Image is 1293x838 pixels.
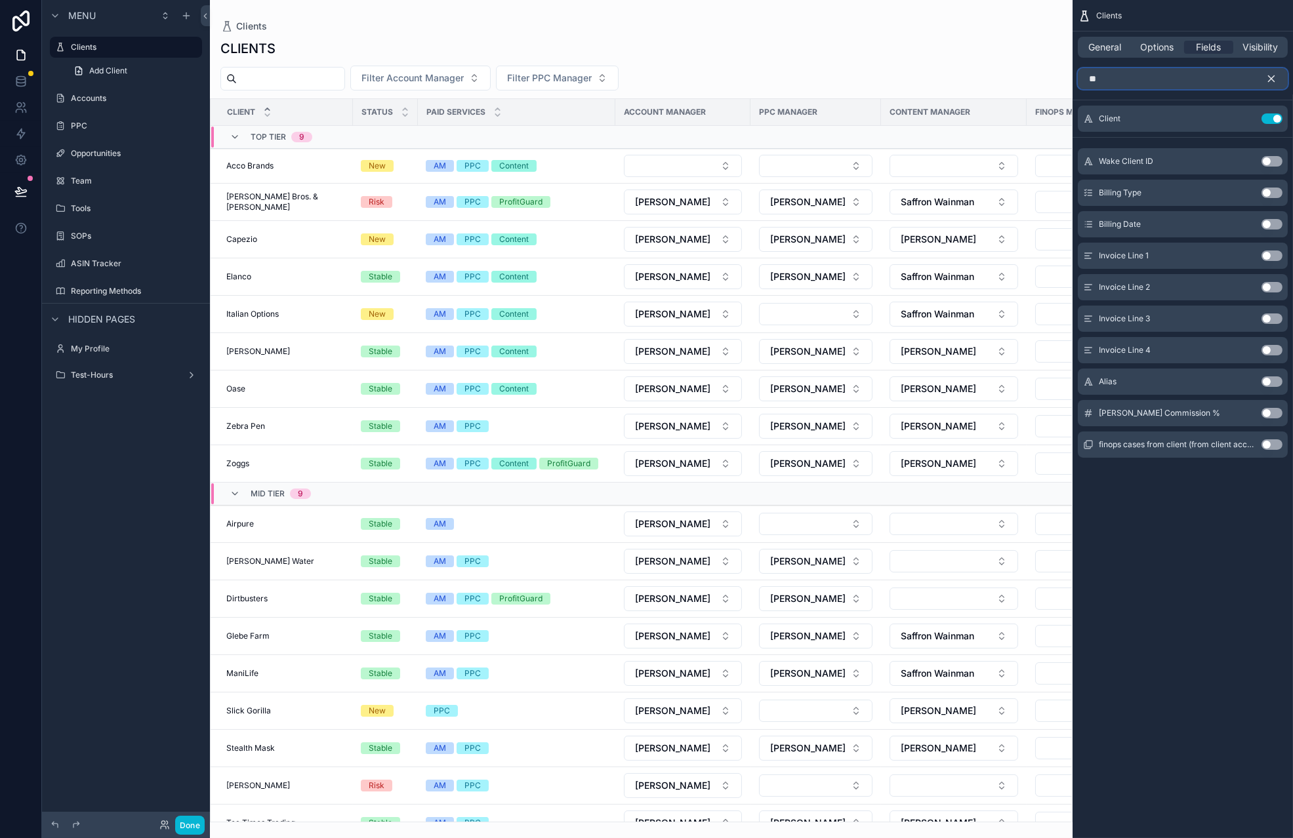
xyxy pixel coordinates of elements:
[50,198,202,219] a: Tools
[298,489,303,499] div: 9
[50,226,202,247] a: SOPs
[50,338,202,359] a: My Profile
[227,107,255,117] span: Client
[66,60,202,81] a: Add Client
[89,66,127,76] span: Add Client
[50,365,202,386] a: Test-Hours
[50,253,202,274] a: ASIN Tracker
[50,115,202,136] a: PPC
[71,148,199,159] label: Opportunities
[1099,188,1141,198] span: Billing Type
[1243,41,1279,54] span: Visibility
[1140,41,1174,54] span: Options
[71,231,199,241] label: SOPs
[1099,219,1141,229] span: Billing Date
[759,107,817,117] span: PPC Manager
[1099,250,1149,261] span: Invoice Line 1
[68,313,135,326] span: Hidden pages
[251,489,285,499] span: Mid Tier
[1197,41,1221,54] span: Fields
[71,344,199,354] label: My Profile
[71,286,199,296] label: Reporting Methods
[251,132,286,142] span: Top Tier
[1089,41,1122,54] span: General
[890,107,970,117] span: Content Manager
[71,258,199,269] label: ASIN Tracker
[1096,10,1122,21] span: Clients
[624,107,706,117] span: Account Manager
[1099,313,1150,324] span: Invoice Line 3
[175,816,205,835] button: Done
[1099,156,1153,167] span: Wake Client ID
[71,121,199,131] label: PPC
[1099,113,1120,124] span: Client
[299,132,304,142] div: 9
[1099,376,1117,387] span: Alias
[50,37,202,58] a: Clients
[71,370,181,380] label: Test-Hours
[426,107,485,117] span: Paid Services
[1099,345,1151,355] span: Invoice Line 4
[71,203,199,214] label: Tools
[50,88,202,109] a: Accounts
[71,176,199,186] label: Team
[71,42,194,52] label: Clients
[1035,107,1106,117] span: FinOps Manager
[1099,439,1256,450] span: finops cases from client (from client account) collection
[68,9,96,22] span: Menu
[361,107,393,117] span: Status
[50,170,202,191] a: Team
[1099,408,1220,418] span: [PERSON_NAME] Commission %
[50,281,202,302] a: Reporting Methods
[71,93,199,104] label: Accounts
[50,143,202,164] a: Opportunities
[1099,282,1150,292] span: Invoice Line 2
